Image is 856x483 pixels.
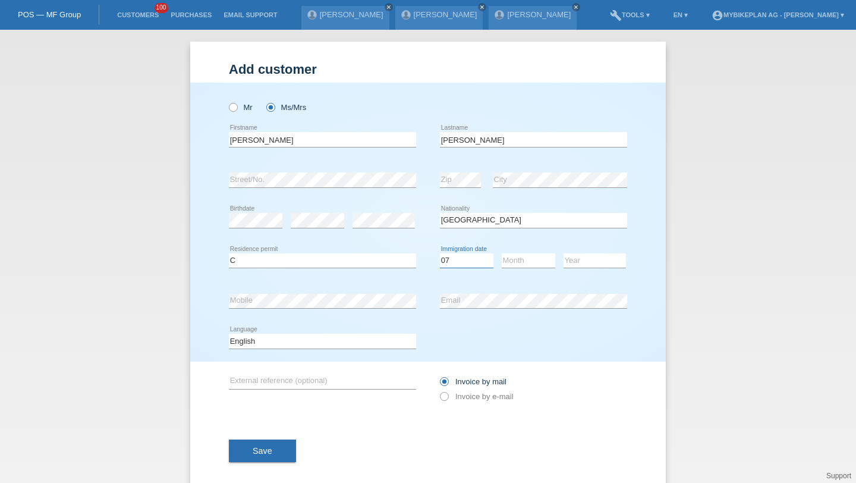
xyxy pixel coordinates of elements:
i: close [573,4,579,10]
a: close [478,3,486,11]
a: account_circleMybikeplan AG - [PERSON_NAME] ▾ [706,11,850,18]
input: Invoice by e-mail [440,392,448,407]
i: build [610,10,622,21]
i: close [386,4,392,10]
input: Mr [229,103,237,111]
input: Ms/Mrs [266,103,274,111]
i: close [479,4,485,10]
a: close [572,3,580,11]
a: [PERSON_NAME] [507,10,571,19]
a: Customers [111,11,165,18]
a: POS — MF Group [18,10,81,19]
i: account_circle [712,10,723,21]
span: Save [253,446,272,456]
label: Mr [229,103,253,112]
a: [PERSON_NAME] [414,10,477,19]
label: Invoice by mail [440,377,506,386]
button: Save [229,440,296,462]
a: Purchases [165,11,218,18]
h1: Add customer [229,62,627,77]
a: Support [826,472,851,480]
a: buildTools ▾ [604,11,656,18]
label: Invoice by e-mail [440,392,514,401]
a: Email Support [218,11,283,18]
a: EN ▾ [668,11,694,18]
input: Invoice by mail [440,377,448,392]
a: [PERSON_NAME] [320,10,383,19]
a: close [385,3,393,11]
label: Ms/Mrs [266,103,306,112]
span: 100 [155,3,169,13]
